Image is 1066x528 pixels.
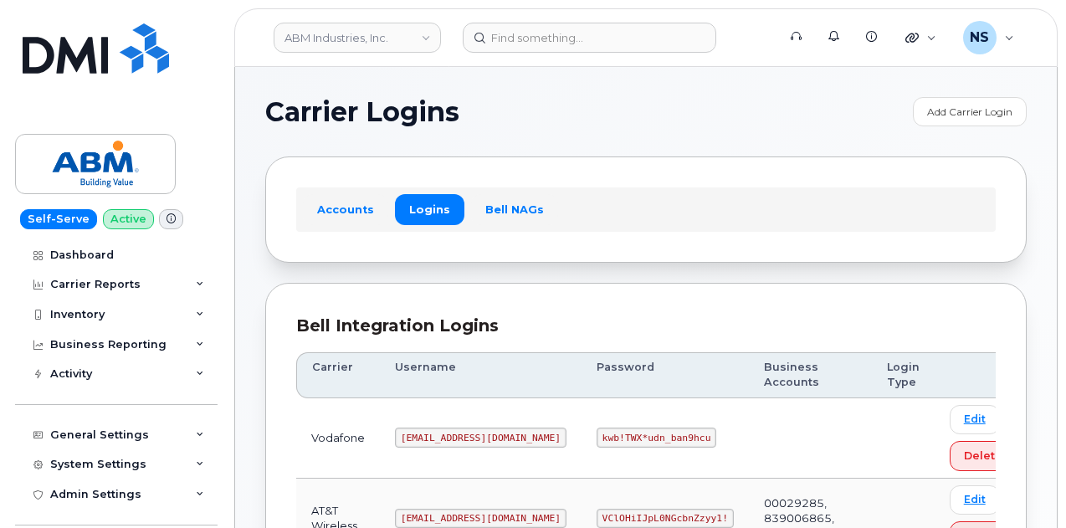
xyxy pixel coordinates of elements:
span: Delete [964,448,1002,464]
a: Accounts [303,194,388,224]
button: Delete [950,441,1017,471]
a: Add Carrier Login [913,97,1027,126]
span: Carrier Logins [265,100,459,125]
th: Business Accounts [749,352,872,398]
a: Edit [950,485,1000,515]
th: Password [582,352,749,398]
td: Vodafone [296,398,380,479]
th: Username [380,352,582,398]
code: [EMAIL_ADDRESS][DOMAIN_NAME] [395,428,566,448]
th: Login Type [872,352,935,398]
code: kwb!TWX*udn_ban9hcu [597,428,716,448]
th: Carrier [296,352,380,398]
a: Logins [395,194,464,224]
div: Bell Integration Logins [296,314,996,338]
a: Edit [950,405,1000,434]
a: Bell NAGs [471,194,558,224]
